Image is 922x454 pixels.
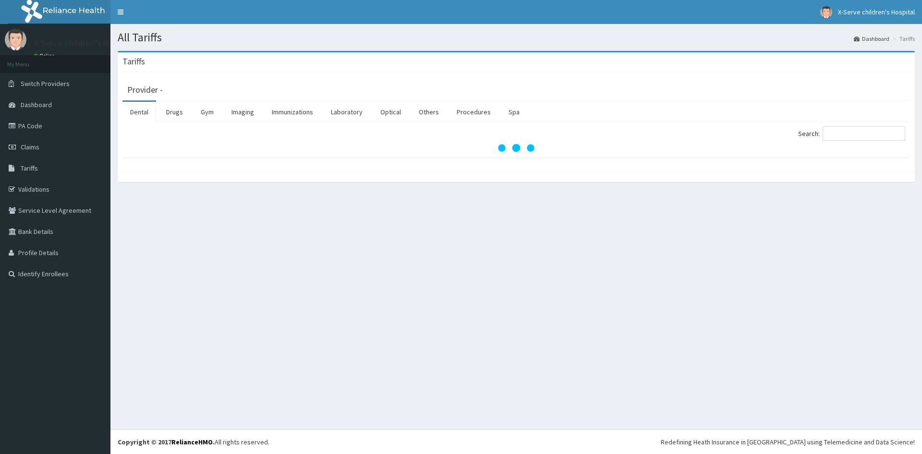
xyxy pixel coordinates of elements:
[798,126,905,141] label: Search:
[501,102,527,122] a: Spa
[224,102,262,122] a: Imaging
[193,102,221,122] a: Gym
[158,102,191,122] a: Drugs
[21,100,52,109] span: Dashboard
[661,437,915,447] div: Redefining Heath Insurance in [GEOGRAPHIC_DATA] using Telemedicine and Data Science!
[110,429,922,454] footer: All rights reserved.
[21,164,38,172] span: Tariffs
[5,29,26,50] img: User Image
[497,129,535,167] svg: audio-loading
[854,35,889,43] a: Dashboard
[21,79,70,88] span: Switch Providers
[411,102,447,122] a: Others
[820,6,832,18] img: User Image
[323,102,370,122] a: Laboratory
[118,31,915,44] h1: All Tariffs
[823,126,905,141] input: Search:
[122,57,145,66] h3: Tariffs
[449,102,498,122] a: Procedures
[34,52,57,59] a: Online
[118,438,215,446] strong: Copyright © 2017 .
[890,35,915,43] li: Tariffs
[34,39,135,48] p: X-Serve children's Hospital
[264,102,321,122] a: Immunizations
[171,438,213,446] a: RelianceHMO
[373,102,409,122] a: Optical
[21,143,39,151] span: Claims
[127,86,163,94] h3: Provider -
[122,102,156,122] a: Dental
[838,8,915,16] span: X-Serve children's Hospital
